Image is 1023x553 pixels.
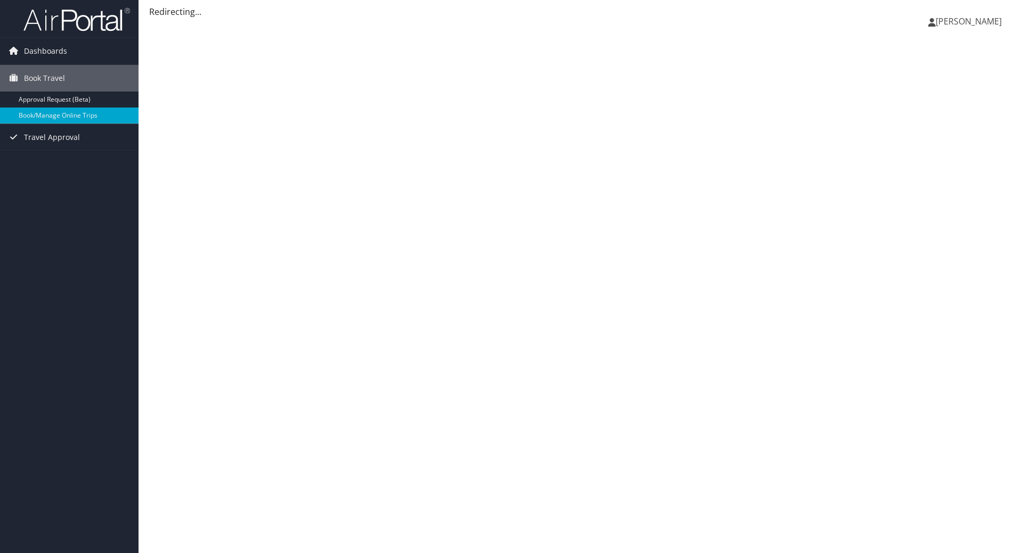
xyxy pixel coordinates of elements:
[24,38,67,64] span: Dashboards
[24,65,65,92] span: Book Travel
[23,7,130,32] img: airportal-logo.png
[24,124,80,151] span: Travel Approval
[936,15,1002,27] span: [PERSON_NAME]
[149,5,1012,18] div: Redirecting...
[928,5,1012,37] a: [PERSON_NAME]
